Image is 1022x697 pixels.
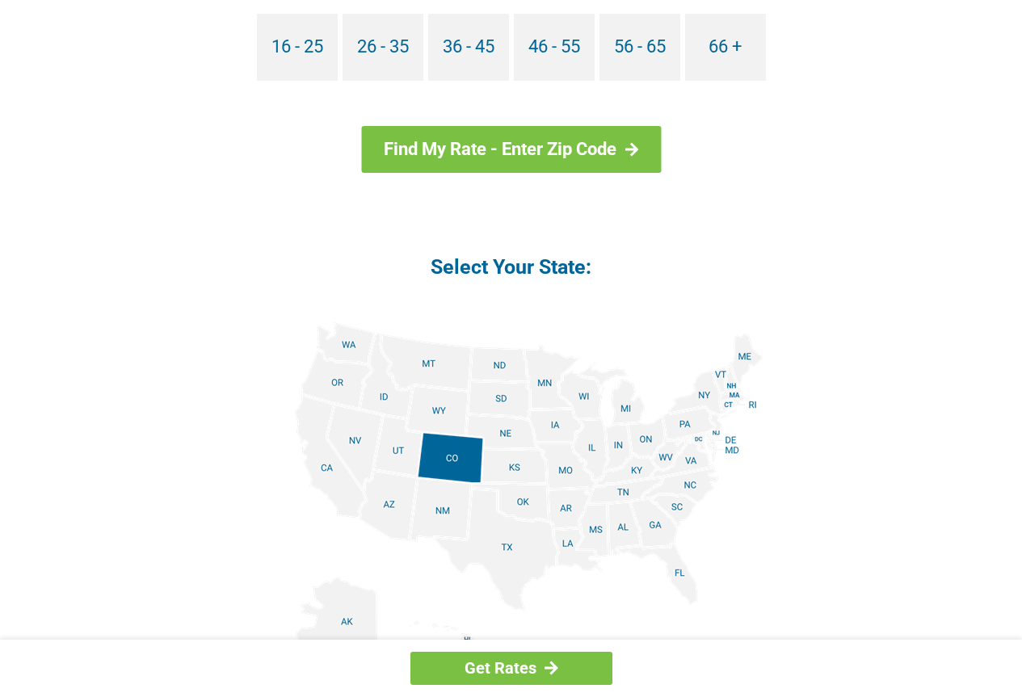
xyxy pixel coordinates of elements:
[428,14,509,81] a: 36 - 45
[259,322,763,687] img: states
[514,14,595,81] a: 46 - 55
[124,254,899,280] h4: Select Your State:
[599,14,680,81] a: 56 - 65
[361,126,661,173] a: Find My Rate - Enter Zip Code
[257,14,338,81] a: 16 - 25
[343,14,423,81] a: 26 - 35
[685,14,766,81] a: 66 +
[410,652,612,685] a: Get Rates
